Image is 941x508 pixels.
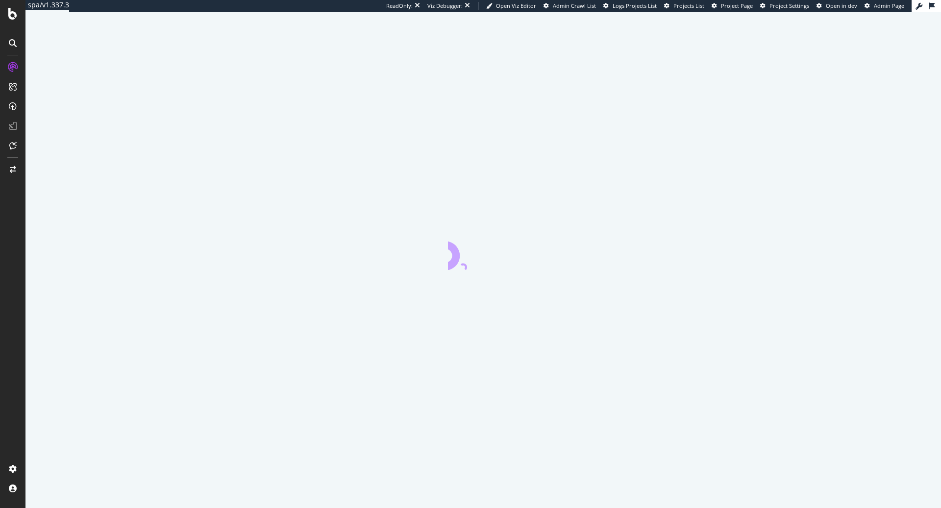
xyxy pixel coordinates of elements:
[553,2,596,9] span: Admin Crawl List
[769,2,809,9] span: Project Settings
[386,2,413,10] div: ReadOnly:
[712,2,753,10] a: Project Page
[721,2,753,9] span: Project Page
[817,2,857,10] a: Open in dev
[603,2,657,10] a: Logs Projects List
[486,2,536,10] a: Open Viz Editor
[496,2,536,9] span: Open Viz Editor
[865,2,904,10] a: Admin Page
[427,2,463,10] div: Viz Debugger:
[874,2,904,9] span: Admin Page
[613,2,657,9] span: Logs Projects List
[448,235,519,270] div: animation
[673,2,704,9] span: Projects List
[826,2,857,9] span: Open in dev
[544,2,596,10] a: Admin Crawl List
[664,2,704,10] a: Projects List
[760,2,809,10] a: Project Settings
